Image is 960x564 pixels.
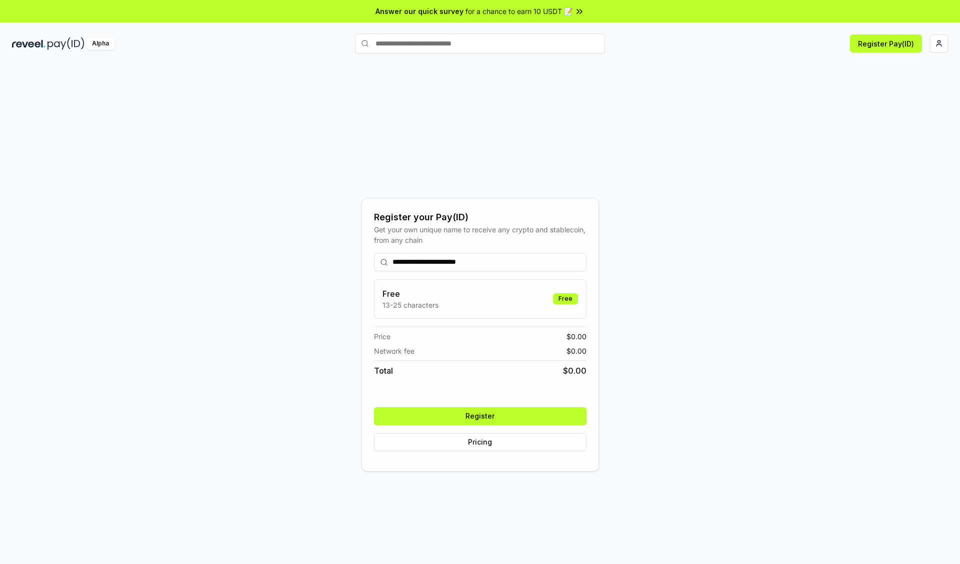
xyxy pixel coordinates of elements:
[374,331,390,342] span: Price
[850,34,922,52] button: Register Pay(ID)
[374,365,393,377] span: Total
[375,6,463,16] span: Answer our quick survey
[465,6,572,16] span: for a chance to earn 10 USDT 📝
[47,37,84,50] img: pay_id
[374,346,414,356] span: Network fee
[374,210,586,224] div: Register your Pay(ID)
[12,37,45,50] img: reveel_dark
[86,37,114,50] div: Alpha
[374,407,586,425] button: Register
[563,365,586,377] span: $ 0.00
[374,433,586,451] button: Pricing
[382,300,438,310] p: 13-25 characters
[566,331,586,342] span: $ 0.00
[566,346,586,356] span: $ 0.00
[374,224,586,245] div: Get your own unique name to receive any crypto and stablecoin, from any chain
[382,288,438,300] h3: Free
[553,293,578,304] div: Free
